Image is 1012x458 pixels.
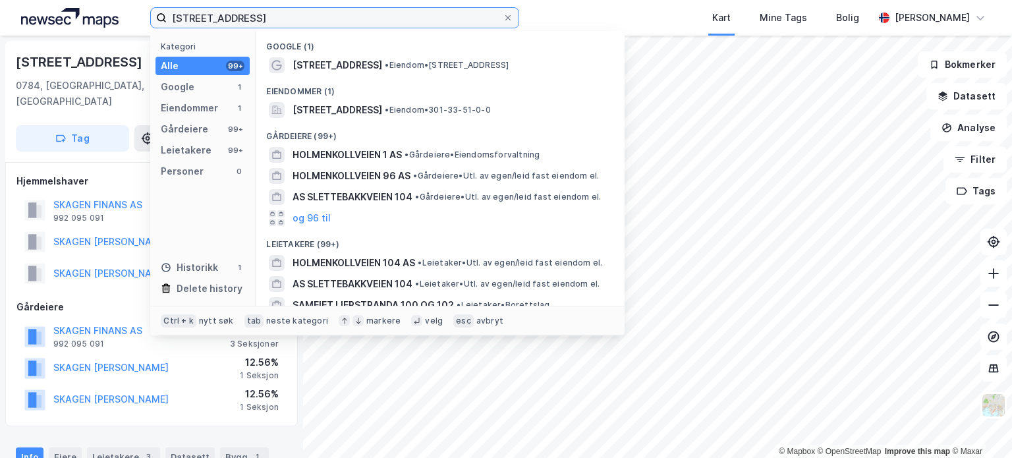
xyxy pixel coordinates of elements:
span: SAMEIET LIERSTRANDA 100 OG 102 [293,297,454,313]
div: Kart [712,10,731,26]
div: 1 Seksjon [240,370,279,381]
div: Historikk [161,260,218,275]
div: avbryt [476,316,503,326]
a: Mapbox [779,447,815,456]
div: Delete history [177,281,242,297]
div: 1 [234,82,244,92]
div: [PERSON_NAME] [895,10,970,26]
span: • [385,105,389,115]
div: nytt søk [199,316,234,326]
div: esc [453,314,474,328]
div: Hjemmelshaver [16,173,287,189]
div: Personer [161,163,204,179]
div: velg [425,316,443,326]
img: Z [981,393,1006,418]
div: 1 [234,262,244,273]
span: Eiendom • 301-33-51-0-0 [385,105,490,115]
div: Ctrl + k [161,314,196,328]
div: neste kategori [266,316,328,326]
div: Gårdeiere [161,121,208,137]
div: 99+ [226,124,244,134]
span: HOLMENKOLLVEIEN 1 AS [293,147,402,163]
span: [STREET_ADDRESS] [293,57,382,73]
div: 99+ [226,61,244,71]
div: Gårdeiere (99+) [256,121,625,144]
div: Google [161,79,194,95]
div: 99+ [226,145,244,156]
div: 1 [234,103,244,113]
span: Eiendom • [STREET_ADDRESS] [385,60,509,71]
div: Bolig [836,10,859,26]
div: 3 Seksjoner [230,339,279,349]
span: • [457,300,461,310]
span: HOLMENKOLLVEIEN 96 AS [293,168,410,184]
div: Mine Tags [760,10,807,26]
div: 12.56% [240,386,279,402]
input: Søk på adresse, matrikkel, gårdeiere, leietakere eller personer [167,8,503,28]
div: 0 [234,166,244,177]
div: 992 095 091 [53,213,104,223]
button: Datasett [926,83,1007,109]
span: HOLMENKOLLVEIEN 104 AS [293,255,415,271]
span: • [385,60,389,70]
span: • [413,171,417,181]
span: • [405,150,408,159]
img: logo.a4113a55bc3d86da70a041830d287a7e.svg [21,8,119,28]
a: Improve this map [885,447,950,456]
button: Filter [943,146,1007,173]
span: Gårdeiere • Utl. av egen/leid fast eiendom el. [415,192,601,202]
div: 0784, [GEOGRAPHIC_DATA], [GEOGRAPHIC_DATA] [16,78,187,109]
button: Bokmerker [918,51,1007,78]
div: 1 Seksjon [240,402,279,413]
div: 12.56% [240,355,279,370]
div: Alle [161,58,179,74]
span: Leietaker • Utl. av egen/leid fast eiendom el. [418,258,602,268]
button: Analyse [930,115,1007,141]
div: tab [244,314,264,328]
span: Leietaker • Utl. av egen/leid fast eiendom el. [415,279,600,289]
div: [STREET_ADDRESS] [16,51,145,72]
span: • [415,279,419,289]
span: Leietaker • Borettslag [457,300,549,310]
div: Eiendommer (1) [256,76,625,100]
div: Gårdeiere [16,299,287,315]
span: Gårdeiere • Utl. av egen/leid fast eiendom el. [413,171,599,181]
span: Gårdeiere • Eiendomsforvaltning [405,150,540,160]
div: Kontrollprogram for chat [946,395,1012,458]
span: AS SLETTEBAKKVEIEN 104 [293,189,412,205]
div: Google (1) [256,31,625,55]
span: • [418,258,422,268]
button: Tag [16,125,129,152]
div: 992 095 091 [53,339,104,349]
button: Tags [945,178,1007,204]
span: AS SLETTEBAKKVEIEN 104 [293,276,412,292]
div: markere [366,316,401,326]
span: [STREET_ADDRESS] [293,102,382,118]
div: Leietakere [161,142,211,158]
div: Eiendommer [161,100,218,116]
span: • [415,192,419,202]
div: Kategori [161,42,250,51]
button: og 96 til [293,210,331,226]
div: Leietakere (99+) [256,229,625,252]
iframe: Chat Widget [946,395,1012,458]
a: OpenStreetMap [818,447,882,456]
